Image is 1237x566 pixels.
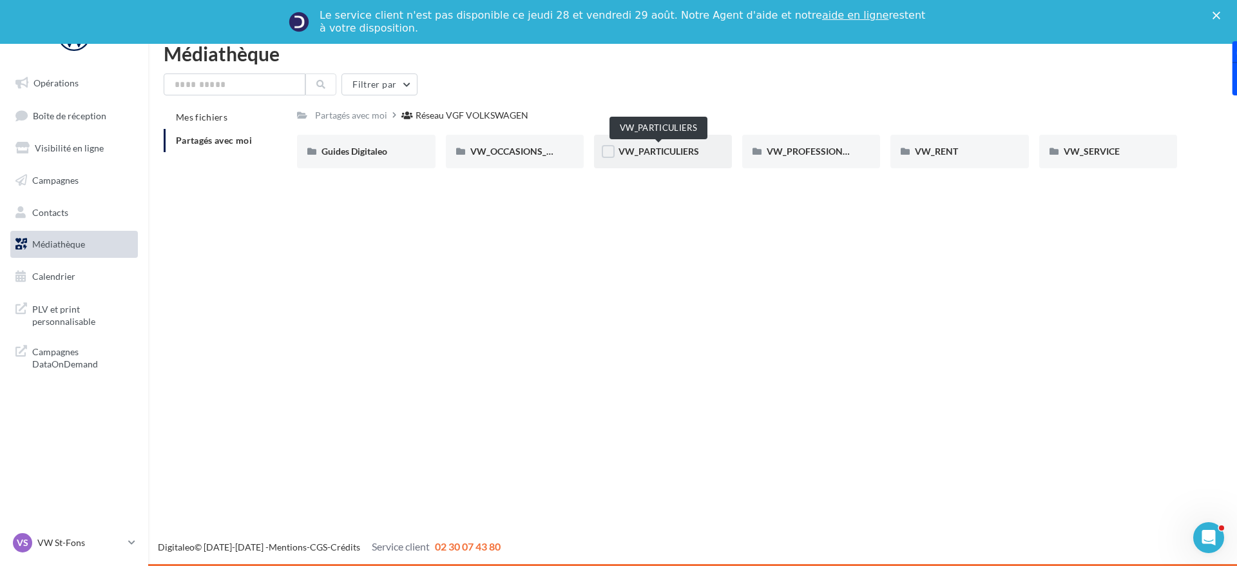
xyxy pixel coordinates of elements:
[32,175,79,186] span: Campagnes
[8,102,140,130] a: Boîte de réception
[1193,522,1224,553] iframe: Intercom live chat
[8,295,140,333] a: PLV et print personnalisable
[915,146,958,157] span: VW_RENT
[8,167,140,194] a: Campagnes
[35,142,104,153] span: Visibilité en ligne
[269,542,307,552] a: Mentions
[32,239,85,249] span: Médiathèque
[33,110,106,121] span: Boîte de réception
[315,109,387,122] div: Partagés avec moi
[310,542,327,552] a: CGS
[470,146,597,157] span: VW_OCCASIONS_GARANTIES
[164,44,1222,63] div: Médiathèque
[1213,12,1225,19] div: Fermer
[8,70,140,97] a: Opérations
[321,146,387,157] span: Guides Digitaleo
[609,117,707,139] div: VW_PARTICULIERS
[34,77,79,88] span: Opérations
[32,206,68,217] span: Contacts
[158,542,501,552] span: © [DATE]-[DATE] - - -
[17,536,28,549] span: VS
[767,146,865,157] span: VW_PROFESSIONNELS
[435,540,501,552] span: 02 30 07 43 80
[176,112,227,122] span: Mes fichiers
[10,531,138,555] a: VS VW St-Fons
[8,338,140,376] a: Campagnes DataOnDemand
[32,271,75,282] span: Calendrier
[8,135,140,162] a: Visibilité en ligne
[1064,146,1120,157] span: VW_SERVICE
[37,536,123,549] p: VW St-Fons
[822,9,888,21] a: aide en ligne
[158,542,195,552] a: Digitaleo
[176,135,252,146] span: Partagés avec moi
[372,540,430,552] span: Service client
[331,542,360,552] a: Crédits
[32,300,133,328] span: PLV et print personnalisable
[618,146,699,157] span: VW_PARTICULIERS
[341,73,417,95] button: Filtrer par
[8,231,140,258] a: Médiathèque
[32,343,133,371] span: Campagnes DataOnDemand
[416,109,528,122] div: Réseau VGF VOLKSWAGEN
[289,12,309,32] img: Profile image for Service-Client
[320,9,928,35] div: Le service client n'est pas disponible ce jeudi 28 et vendredi 29 août. Notre Agent d'aide et not...
[8,199,140,226] a: Contacts
[8,263,140,290] a: Calendrier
